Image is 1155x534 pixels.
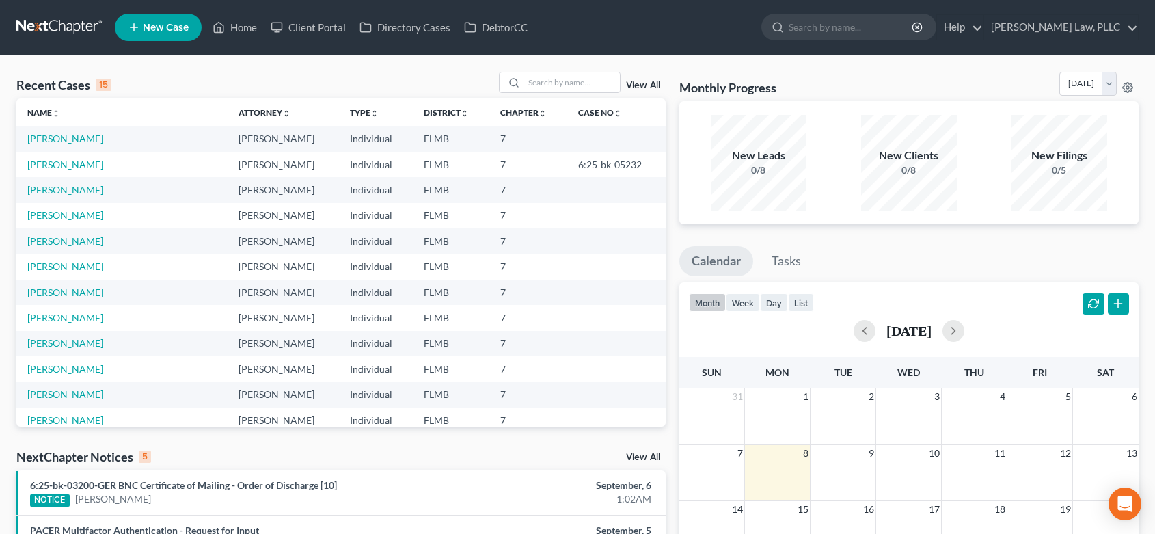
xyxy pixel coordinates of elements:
span: Wed [897,366,920,378]
div: September, 6 [454,479,652,492]
span: 15 [796,501,810,518]
a: [PERSON_NAME] [27,286,103,298]
td: Individual [339,177,413,202]
td: 7 [489,280,567,305]
td: [PERSON_NAME] [228,408,340,433]
td: [PERSON_NAME] [228,305,340,330]
td: 7 [489,203,567,228]
div: Open Intercom Messenger [1109,488,1141,520]
span: 8 [802,445,810,462]
span: 5 [1064,388,1072,405]
span: Tue [834,366,852,378]
a: Tasks [759,246,813,276]
td: [PERSON_NAME] [228,382,340,408]
a: [PERSON_NAME] [27,261,103,272]
div: Recent Cases [16,77,111,93]
td: FLMB [413,356,489,382]
span: 9 [867,445,875,462]
span: Thu [964,366,984,378]
a: Districtunfold_more [424,107,469,118]
h2: [DATE] [886,323,932,338]
a: Calendar [679,246,753,276]
td: FLMB [413,228,489,254]
a: [PERSON_NAME] [27,388,103,400]
a: [PERSON_NAME] [27,159,103,170]
i: unfold_more [461,109,469,118]
td: 7 [489,228,567,254]
a: Home [206,15,264,40]
td: Individual [339,126,413,151]
td: FLMB [413,305,489,330]
a: [PERSON_NAME] [27,414,103,426]
td: [PERSON_NAME] [228,152,340,177]
td: 7 [489,356,567,382]
span: New Case [143,23,189,33]
span: 16 [862,501,875,518]
td: [PERSON_NAME] [228,331,340,356]
td: 7 [489,126,567,151]
span: 10 [927,445,941,462]
td: FLMB [413,382,489,408]
td: 7 [489,152,567,177]
i: unfold_more [539,109,547,118]
td: 7 [489,331,567,356]
div: 0/8 [861,163,957,177]
a: [PERSON_NAME] [27,184,103,196]
a: Chapterunfold_more [500,107,547,118]
td: FLMB [413,254,489,279]
div: NOTICE [30,494,70,507]
div: 0/8 [711,163,806,177]
a: DebtorCC [457,15,534,40]
div: 15 [96,79,111,91]
td: 7 [489,177,567,202]
div: 1:02AM [454,492,652,506]
td: Individual [339,254,413,279]
td: 7 [489,408,567,433]
a: Typeunfold_more [350,107,379,118]
span: 4 [998,388,1007,405]
i: unfold_more [614,109,622,118]
td: [PERSON_NAME] [228,126,340,151]
div: 5 [139,451,151,463]
button: list [788,293,814,312]
td: [PERSON_NAME] [228,254,340,279]
div: New Leads [711,148,806,163]
input: Search by name... [789,14,914,40]
td: FLMB [413,126,489,151]
button: day [760,293,788,312]
i: unfold_more [52,109,60,118]
span: 31 [731,388,744,405]
td: FLMB [413,177,489,202]
td: Individual [339,280,413,305]
td: FLMB [413,203,489,228]
h3: Monthly Progress [679,79,776,96]
a: [PERSON_NAME] [27,209,103,221]
span: 19 [1059,501,1072,518]
a: [PERSON_NAME] [27,133,103,144]
span: Mon [765,366,789,378]
i: unfold_more [282,109,290,118]
td: FLMB [413,152,489,177]
div: NextChapter Notices [16,449,151,465]
button: month [689,293,726,312]
div: New Filings [1011,148,1107,163]
span: 6 [1130,388,1139,405]
span: Fri [1033,366,1047,378]
input: Search by name... [524,72,620,92]
span: 11 [993,445,1007,462]
span: 12 [1059,445,1072,462]
td: Individual [339,152,413,177]
span: Sun [702,366,722,378]
a: Directory Cases [353,15,457,40]
a: Client Portal [264,15,353,40]
a: [PERSON_NAME] [27,312,103,323]
a: Case Nounfold_more [578,107,622,118]
a: [PERSON_NAME] [27,235,103,247]
a: [PERSON_NAME] [27,363,103,375]
div: 0/5 [1011,163,1107,177]
td: 7 [489,305,567,330]
span: 7 [736,445,744,462]
td: FLMB [413,280,489,305]
td: Individual [339,203,413,228]
td: FLMB [413,331,489,356]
